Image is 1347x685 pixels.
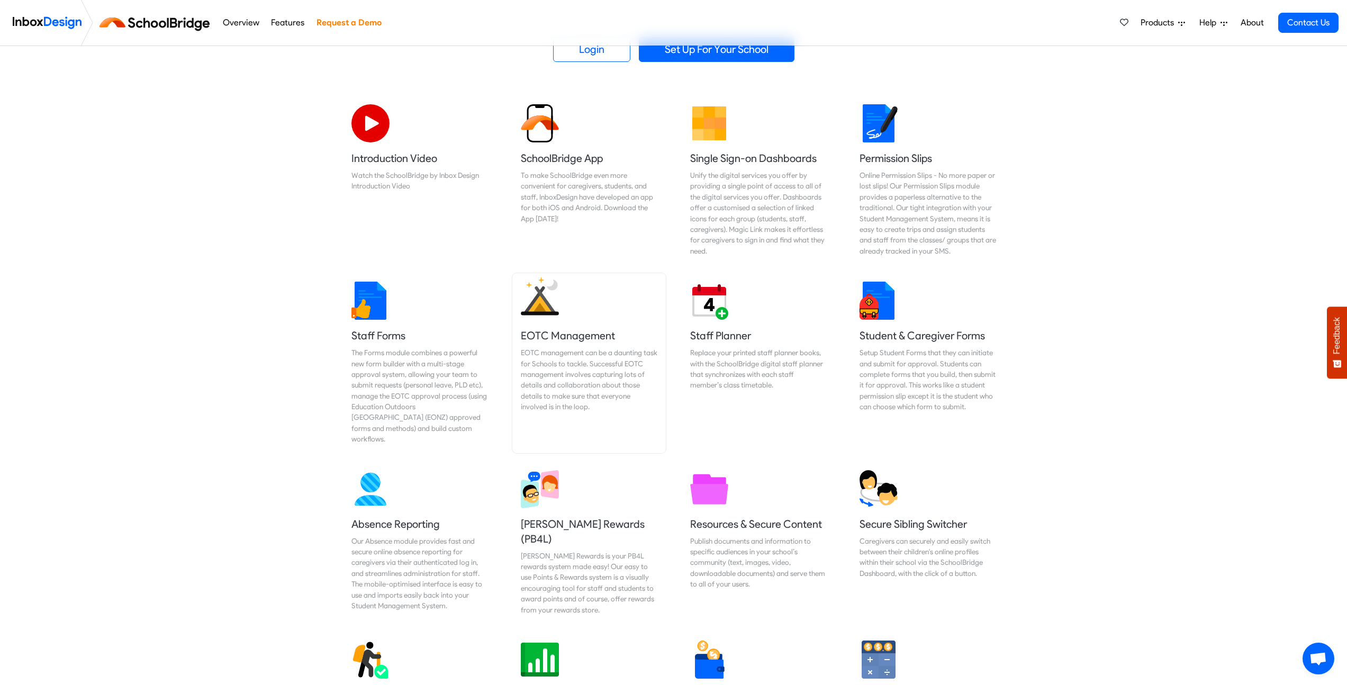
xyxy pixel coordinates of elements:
[690,536,827,590] div: Publish documents and information to specific audiences in your school’s community (text, images,...
[690,641,728,679] img: 2022_01_13_icon_reimbursement.svg
[860,536,996,579] div: Caregivers can securely and easily switch between their children's online profiles within their s...
[1332,317,1342,354] span: Feedback
[521,151,657,166] h5: SchoolBridge App
[521,470,559,508] img: 2022_03_30_icon_virtual_conferences.svg
[1136,12,1189,33] a: Products
[512,273,666,453] a: EOTC Management EOTC management can be a daunting task for Schools to tackle. Successful EOTC man...
[690,328,827,343] h5: Staff Planner
[343,273,496,453] a: Staff Forms The Forms module combines a powerful new form builder with a multi-stage approval sys...
[1195,12,1232,33] a: Help
[220,12,262,33] a: Overview
[1141,16,1178,29] span: Products
[682,96,835,265] a: Single Sign-on Dashboards Unify the digital services you offer by providing a single point of acc...
[521,328,657,343] h5: EOTC Management
[851,462,1005,624] a: Secure Sibling Switcher Caregivers can securely and easily switch between their children's online...
[860,347,996,412] div: Setup Student Forms that they can initiate and submit for approval. Students can complete forms t...
[690,470,728,508] img: 2022_01_13_icon_folder.svg
[1303,643,1334,674] div: Open chat
[553,37,630,62] a: Login
[351,282,390,320] img: 2022_01_13_icon_thumbsup.svg
[351,470,390,508] img: 2022_01_13_icon_absence.svg
[521,347,657,412] div: EOTC management can be a daunting task for Schools to tackle. Successful EOTC management involves...
[512,96,666,265] a: SchoolBridge App To make SchoolBridge even more convenient for caregivers, students, and staff, I...
[639,37,794,62] a: Set Up For Your School
[1278,13,1339,33] a: Contact Us
[351,328,488,343] h5: Staff Forms
[1199,16,1221,29] span: Help
[313,12,384,33] a: Request a Demo
[1237,12,1267,33] a: About
[860,517,996,531] h5: Secure Sibling Switcher
[351,104,390,142] img: 2022_07_11_icon_video_playback.svg
[690,104,728,142] img: 2022_01_13_icon_grid.svg
[860,104,898,142] img: 2022_01_18_icon_signature.svg
[343,96,496,265] a: Introduction Video Watch the SchoolBridge by Inbox Design Introduction Video
[521,641,559,679] img: 2022_01_13_icon_analysis_report.svg
[351,641,390,679] img: 2022_01_12_icon_activity_registration.svg
[268,12,308,33] a: Features
[682,462,835,624] a: Resources & Secure Content Publish documents and information to specific audiences in your school...
[521,104,559,142] img: 2022_01_13_icon_sb_app.svg
[343,462,496,624] a: Absence Reporting Our Absence module provides fast and secure online absence reporting for caregi...
[851,96,1005,265] a: Permission Slips Online Permission Slips - No more paper or lost slips! ​Our Permission Slips mod...
[860,282,898,320] img: 2022_01_13_icon_student_form.svg
[860,170,996,256] div: Online Permission Slips - No more paper or lost slips! ​Our Permission Slips module provides a pa...
[521,277,559,316] img: 2022_01_25_icon_eonz.svg
[690,282,728,320] img: 2022_01_17_icon_daily_planner.svg
[521,170,657,224] div: To make SchoolBridge even more convenient for caregivers, students, and staff, InboxDesign have d...
[690,347,827,391] div: Replace your printed staff planner books, with the SchoolBridge digital staff planner that synchr...
[521,517,657,546] h5: [PERSON_NAME] Rewards (PB4L)
[860,470,898,508] img: 2022_01_13_icon_sibling_switch.svg
[351,536,488,611] div: Our Absence module provides fast and secure online absence reporting for caregivers via their aut...
[512,462,666,624] a: [PERSON_NAME] Rewards (PB4L) [PERSON_NAME] Rewards is your PB4L rewards system made easy! Our eas...
[860,328,996,343] h5: Student & Caregiver Forms
[851,273,1005,453] a: Student & Caregiver Forms Setup Student Forms that they can initiate and submit for approval. Stu...
[860,151,996,166] h5: Permission Slips
[351,151,488,166] h5: Introduction Video
[351,517,488,531] h5: Absence Reporting
[97,10,216,35] img: schoolbridge logo
[860,641,898,679] img: 2022_01_13_icon_budget_calculator.svg
[521,551,657,615] div: [PERSON_NAME] Rewards is your PB4L rewards system made easy! Our easy to use Points & Rewards sys...
[690,517,827,531] h5: Resources & Secure Content
[690,151,827,166] h5: Single Sign-on Dashboards
[351,347,488,445] div: The Forms module combines a powerful new form builder with a multi-stage approval system, allowin...
[690,170,827,256] div: Unify the digital services you offer by providing a single point of access to all of the digital ...
[682,273,835,453] a: Staff Planner Replace your printed staff planner books, with the SchoolBridge digital staff plann...
[1327,307,1347,378] button: Feedback - Show survey
[351,170,488,192] div: Watch the SchoolBridge by Inbox Design Introduction Video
